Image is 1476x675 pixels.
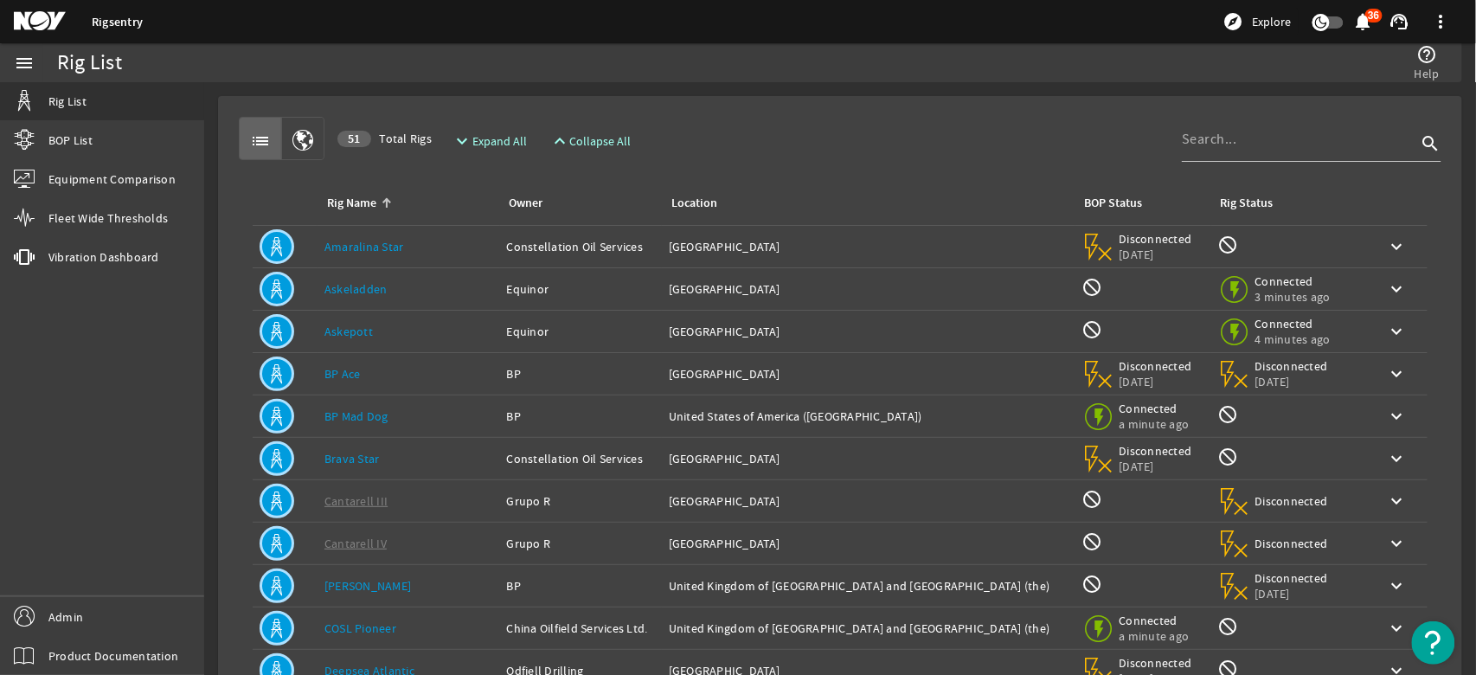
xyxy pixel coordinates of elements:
span: Connected [1255,273,1331,289]
span: 4 minutes ago [1255,331,1331,347]
a: Askeladden [324,281,388,297]
mat-icon: BOP Monitoring not available for this rig [1082,489,1103,510]
div: Rig Name [327,194,376,213]
mat-icon: expand_more [452,131,465,151]
button: Collapse All [542,125,639,157]
mat-icon: menu [14,53,35,74]
div: Rig List [57,55,122,72]
span: [DATE] [1120,374,1193,389]
mat-icon: keyboard_arrow_down [1387,279,1408,299]
span: Disconnected [1120,231,1193,247]
mat-icon: vibration [14,247,35,267]
div: United Kingdom of [GEOGRAPHIC_DATA] and [GEOGRAPHIC_DATA] (the) [669,577,1068,595]
div: Equinor [507,280,655,298]
div: 51 [337,131,371,147]
div: Owner [510,194,543,213]
mat-icon: BOP Monitoring not available for this rig [1082,319,1103,340]
mat-icon: keyboard_arrow_down [1387,491,1408,511]
mat-icon: keyboard_arrow_down [1387,363,1408,384]
span: 3 minutes ago [1255,289,1331,305]
span: Total Rigs [337,130,432,147]
mat-icon: keyboard_arrow_down [1387,533,1408,554]
span: Explore [1253,13,1292,30]
mat-icon: explore [1223,11,1244,32]
span: BOP List [48,132,93,149]
span: Vibration Dashboard [48,248,159,266]
mat-icon: Rig Monitoring not available for this rig [1218,404,1239,425]
div: [GEOGRAPHIC_DATA] [669,280,1068,298]
span: Connected [1255,316,1331,331]
span: Disconnected [1255,493,1329,509]
span: Rig List [48,93,87,110]
div: Constellation Oil Services [507,450,655,467]
a: Cantarell III [324,493,388,509]
span: Product Documentation [48,647,178,665]
mat-icon: list [250,131,271,151]
div: Grupo R [507,492,655,510]
div: Constellation Oil Services [507,238,655,255]
div: United States of America ([GEOGRAPHIC_DATA]) [669,408,1068,425]
span: Disconnected [1255,358,1329,374]
div: [GEOGRAPHIC_DATA] [669,492,1068,510]
button: more_vert [1421,1,1462,42]
mat-icon: notifications [1353,11,1374,32]
div: Equinor [507,323,655,340]
span: Fleet Wide Thresholds [48,209,168,227]
mat-icon: Rig Monitoring not available for this rig [1218,447,1239,467]
div: China Oilfield Services Ltd. [507,620,655,637]
mat-icon: keyboard_arrow_down [1387,448,1408,469]
div: BP [507,365,655,382]
span: Expand All [472,132,527,150]
mat-icon: Rig Monitoring not available for this rig [1218,235,1239,255]
div: Grupo R [507,535,655,552]
div: BOP Status [1085,194,1143,213]
span: [DATE] [1120,459,1193,474]
div: BP [507,408,655,425]
div: Rig Name [324,194,486,213]
mat-icon: BOP Monitoring not available for this rig [1082,531,1103,552]
mat-icon: BOP Monitoring not available for this rig [1082,277,1103,298]
a: Cantarell IV [324,536,387,551]
span: [DATE] [1255,374,1329,389]
mat-icon: keyboard_arrow_down [1387,618,1408,639]
mat-icon: keyboard_arrow_down [1387,321,1408,342]
button: Explore [1216,8,1299,35]
span: Connected [1120,401,1193,416]
div: United Kingdom of [GEOGRAPHIC_DATA] and [GEOGRAPHIC_DATA] (the) [669,620,1068,637]
input: Search... [1182,129,1417,150]
span: Disconnected [1120,655,1193,671]
a: Rigsentry [92,14,143,30]
span: Disconnected [1255,536,1329,551]
mat-icon: expand_less [549,131,563,151]
mat-icon: keyboard_arrow_down [1387,575,1408,596]
mat-icon: Rig Monitoring not available for this rig [1218,616,1239,637]
span: Disconnected [1255,570,1329,586]
span: a minute ago [1120,416,1193,432]
span: Disconnected [1120,443,1193,459]
div: Owner [507,194,648,213]
div: [GEOGRAPHIC_DATA] [669,365,1068,382]
span: Collapse All [570,132,632,150]
div: Location [669,194,1062,213]
button: Expand All [445,125,534,157]
span: Help [1415,65,1440,82]
a: BP Mad Dog [324,408,388,424]
span: Disconnected [1120,358,1193,374]
div: [GEOGRAPHIC_DATA] [669,323,1068,340]
div: BP [507,577,655,595]
div: [GEOGRAPHIC_DATA] [669,238,1068,255]
button: 36 [1354,13,1372,31]
span: Equipment Comparison [48,170,176,188]
a: Amaralina Star [324,239,404,254]
button: Open Resource Center [1412,621,1455,665]
span: [DATE] [1255,586,1329,601]
div: Rig Status [1221,194,1274,213]
a: [PERSON_NAME] [324,578,411,594]
mat-icon: keyboard_arrow_down [1387,406,1408,427]
span: Admin [48,608,83,626]
a: BP Ace [324,366,361,382]
span: [DATE] [1120,247,1193,262]
span: Connected [1120,613,1193,628]
mat-icon: BOP Monitoring not available for this rig [1082,574,1103,595]
div: [GEOGRAPHIC_DATA] [669,450,1068,467]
